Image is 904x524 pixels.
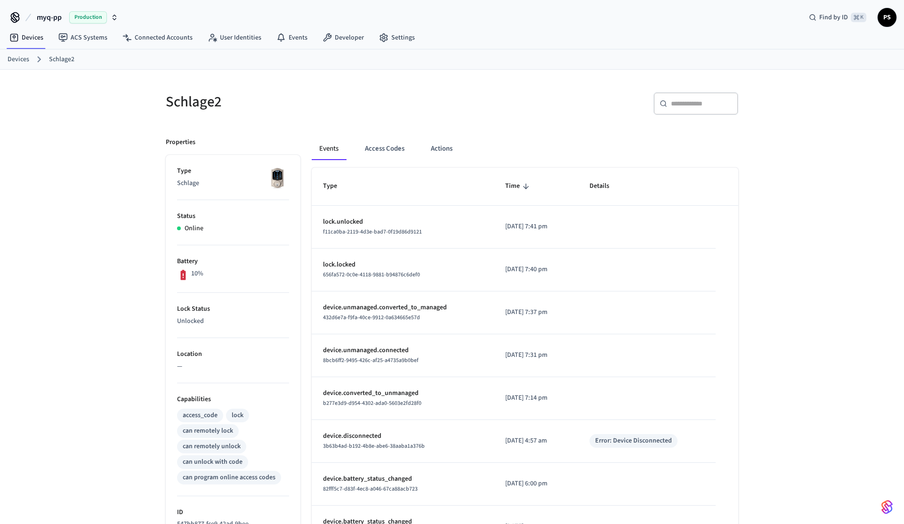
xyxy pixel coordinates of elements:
p: Status [177,211,289,221]
p: Unlocked [177,316,289,326]
img: Schlage Sense Smart Deadbolt with Camelot Trim, Front [266,166,289,190]
span: Time [505,179,532,193]
span: 656fa572-0c0e-4118-9881-b94876c6def0 [323,271,420,279]
div: Find by ID⌘ K [801,9,874,26]
p: lock.unlocked [323,217,483,227]
p: [DATE] 6:00 pm [505,479,567,489]
div: Error: Device Disconnected [595,436,672,446]
button: PS [878,8,896,27]
a: Developer [315,29,371,46]
div: can remotely unlock [183,442,241,451]
div: ant example [312,137,738,160]
p: device.battery_status_changed [323,474,483,484]
span: Production [69,11,107,24]
img: SeamLogoGradient.69752ec5.svg [881,500,893,515]
p: [DATE] 7:37 pm [505,307,567,317]
p: [DATE] 7:14 pm [505,393,567,403]
span: myq-pp [37,12,62,23]
span: 82fff5c7-d83f-4ec8-a046-67ca88acb723 [323,485,418,493]
button: Events [312,137,346,160]
a: Schlage2 [49,55,74,64]
p: ID [177,508,289,517]
a: Events [269,29,315,46]
div: can program online access codes [183,473,275,483]
p: Location [177,349,289,359]
span: 8bcb6ff2-9495-426c-af25-a4735a9b0bef [323,356,419,364]
span: f11ca0ba-2119-4d3e-bad7-0f19d86d9121 [323,228,422,236]
p: Battery [177,257,289,266]
h5: Schlage2 [166,92,446,112]
p: Properties [166,137,195,147]
p: [DATE] 4:57 am [505,436,567,446]
span: Details [589,179,621,193]
p: device.unmanaged.converted_to_managed [323,303,483,313]
p: Lock Status [177,304,289,314]
span: PS [879,9,896,26]
p: Schlage [177,178,289,188]
div: can remotely lock [183,426,233,436]
button: Actions [423,137,460,160]
span: ⌘ K [851,13,866,22]
p: lock.locked [323,260,483,270]
p: Online [185,224,203,234]
p: 10% [191,269,203,279]
a: Settings [371,29,422,46]
p: Capabilities [177,395,289,404]
span: 3b63b4ad-b192-4b8e-abe6-38aaba1a376b [323,442,425,450]
p: device.disconnected [323,431,483,441]
p: [DATE] 7:40 pm [505,265,567,274]
p: device.converted_to_unmanaged [323,388,483,398]
div: can unlock with code [183,457,242,467]
a: User Identities [200,29,269,46]
div: lock [232,411,243,420]
p: — [177,362,289,371]
p: device.unmanaged.connected [323,346,483,355]
a: Devices [8,55,29,64]
a: Devices [2,29,51,46]
p: [DATE] 7:41 pm [505,222,567,232]
button: Access Codes [357,137,412,160]
span: b277e3d9-d954-4302-ada0-5603e2fd28f0 [323,399,421,407]
span: Type [323,179,349,193]
p: [DATE] 7:31 pm [505,350,567,360]
div: access_code [183,411,218,420]
a: Connected Accounts [115,29,200,46]
span: Find by ID [819,13,848,22]
span: 432d6e7a-f9fa-40ce-9912-0a634665e57d [323,314,420,322]
p: Type [177,166,289,176]
a: ACS Systems [51,29,115,46]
